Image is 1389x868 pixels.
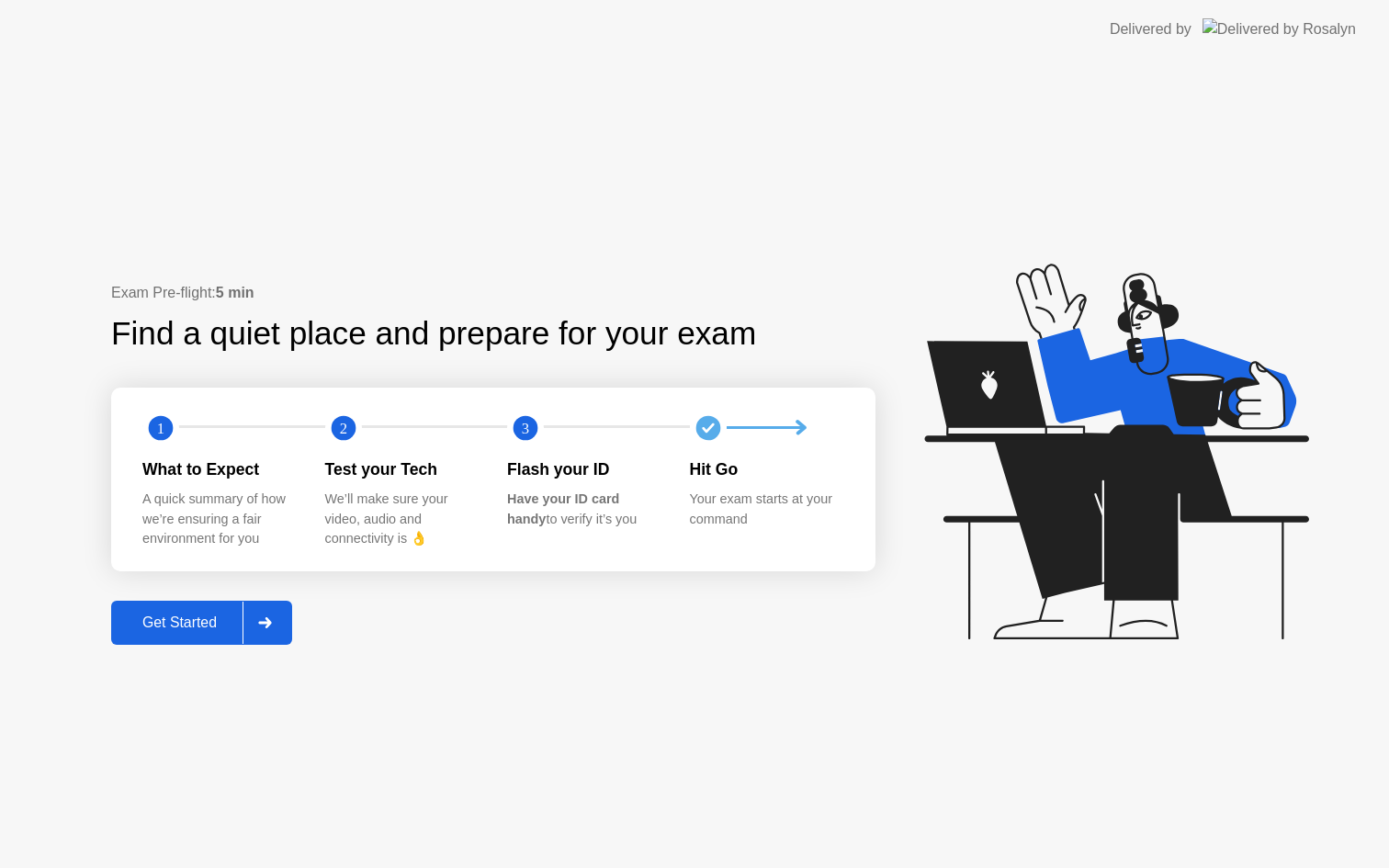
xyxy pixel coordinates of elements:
img: Delivered by Rosalyn [1203,18,1356,39]
div: A quick summary of how we’re ensuring a fair environment for you [142,490,296,549]
b: Have your ID card handy [507,491,619,526]
div: Hit Go [690,457,843,481]
text: 1 [157,419,164,436]
div: Test your Tech [325,457,479,481]
div: Delivered by [1110,18,1191,40]
div: Flash your ID [507,457,661,481]
button: Get Started [111,601,292,645]
div: Your exam starts at your command [690,490,843,529]
b: 5 min [216,285,254,300]
div: to verify it’s you [507,490,661,529]
text: 3 [522,419,529,436]
div: What to Expect [142,457,296,481]
div: Get Started [117,614,243,631]
div: Find a quiet place and prepare for your exam [111,310,759,358]
text: 2 [339,419,346,436]
div: Exam Pre-flight: [111,282,875,304]
div: We’ll make sure your video, audio and connectivity is 👌 [325,490,479,549]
